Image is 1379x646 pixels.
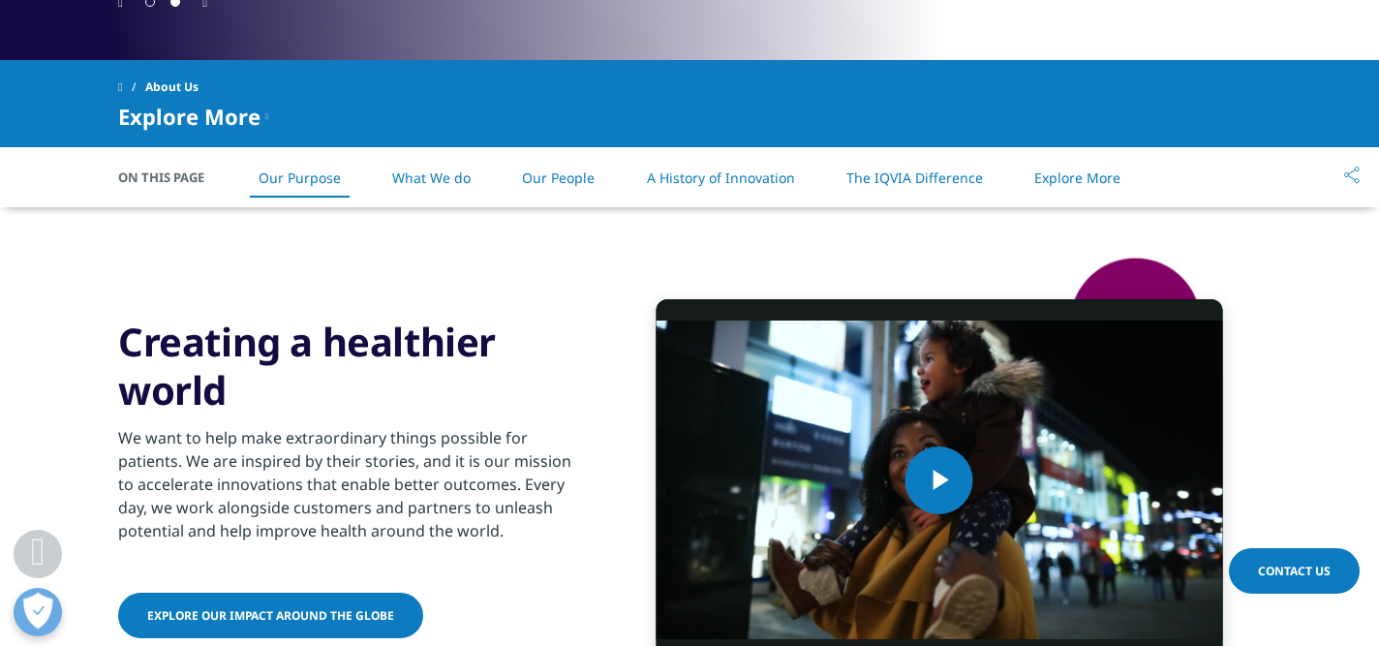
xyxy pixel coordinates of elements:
button: Open Preferences [14,588,62,636]
a: Our People [522,169,595,187]
span: Explore More [118,105,260,128]
span: On This Page [118,168,225,187]
a: Explore More [1034,169,1120,187]
button: Play Video [905,446,973,514]
a: Contact Us [1229,548,1360,594]
a: The IQVIA Difference [846,169,983,187]
span: About Us [145,70,199,105]
a: What We do [392,169,471,187]
h3: Creating a healthier world [118,318,588,415]
span: Contact Us [1258,563,1331,579]
a: Explore our impact around the globe [118,593,423,638]
span: Explore our impact around the globe [147,607,394,624]
p: We want to help make extraordinary things possible for patients. We are inspired by their stories... [118,426,588,554]
a: A History of Innovation [647,169,795,187]
a: Our Purpose [259,169,341,187]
